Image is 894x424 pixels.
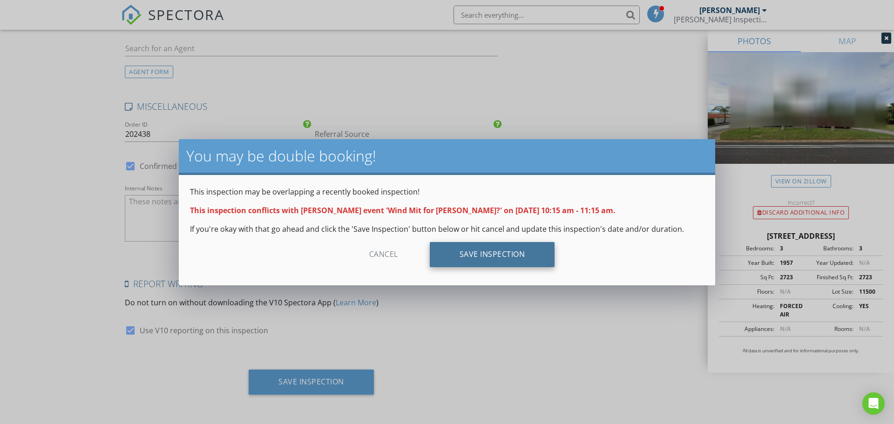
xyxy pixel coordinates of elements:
[190,205,616,215] strong: This inspection conflicts with [PERSON_NAME] event 'Wind Mit for [PERSON_NAME]?' on [DATE] 10:15 ...
[339,242,428,267] div: Cancel
[190,186,704,197] p: This inspection may be overlapping a recently booked inspection!
[430,242,555,267] div: Save Inspection
[190,223,704,235] p: If you're okay with that go ahead and click the 'Save Inspection' button below or hit cancel and ...
[186,147,708,165] h2: You may be double booking!
[862,392,885,415] div: Open Intercom Messenger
